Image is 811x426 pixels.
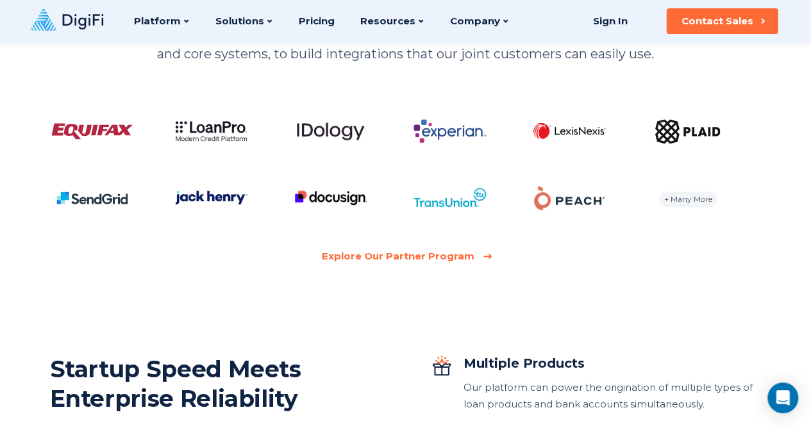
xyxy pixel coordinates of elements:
[50,354,361,413] h2: Startup Speed Meets Enterprise Reliability
[681,15,753,28] div: Contact Sales
[127,26,685,63] p: We partner with leading businesses serving banks and lenders, such as credit bureaus and core sys...
[464,354,762,373] div: Multiple Products
[767,382,798,413] div: Open Intercom Messenger
[659,192,717,207] div: + Many More
[666,8,778,34] button: Contact Sales
[464,379,762,413] div: Our platform can power the origination of multiple types of loan products and bank accounts simul...
[322,248,474,265] div: Explore Our Partner Program
[322,248,490,265] a: Explore Our Partner Program
[577,8,643,34] a: Sign In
